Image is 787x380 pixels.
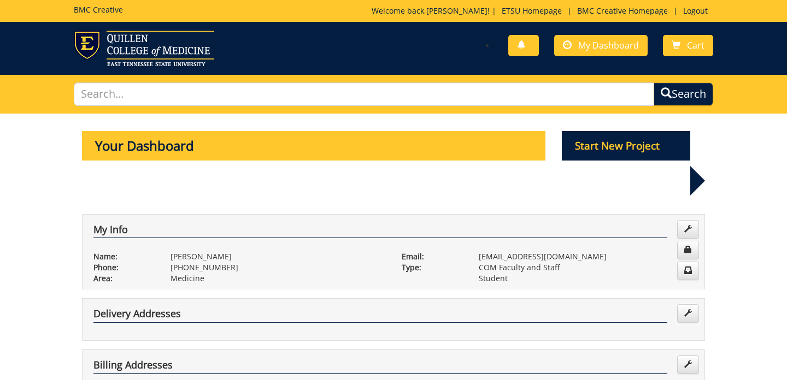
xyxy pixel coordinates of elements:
[93,262,154,273] p: Phone:
[93,224,667,239] h4: My Info
[496,5,567,16] a: ETSU Homepage
[402,251,462,262] p: Email:
[74,5,123,14] h5: BMC Creative
[93,360,667,374] h4: Billing Addresses
[426,5,488,16] a: [PERSON_NAME]
[687,39,704,51] span: Cart
[402,262,462,273] p: Type:
[678,5,713,16] a: Logout
[93,251,154,262] p: Name:
[677,220,699,239] a: Edit Info
[677,304,699,323] a: Edit Addresses
[562,131,691,161] p: Start New Project
[82,131,545,161] p: Your Dashboard
[554,35,648,56] a: My Dashboard
[74,82,654,106] input: Search...
[578,39,639,51] span: My Dashboard
[171,273,385,284] p: Medicine
[93,273,154,284] p: Area:
[372,5,713,16] p: Welcome back, ! | | |
[572,5,673,16] a: BMC Creative Homepage
[677,262,699,280] a: Change Communication Preferences
[93,308,667,323] h4: Delivery Addresses
[479,251,694,262] p: [EMAIL_ADDRESS][DOMAIN_NAME]
[677,241,699,259] a: Change Password
[677,355,699,374] a: Edit Addresses
[479,262,694,273] p: COM Faculty and Staff
[663,35,713,56] a: Cart
[562,141,691,152] a: Start New Project
[74,31,214,66] img: ETSU logo
[479,273,694,284] p: Student
[654,82,713,106] button: Search
[171,262,385,273] p: [PHONE_NUMBER]
[171,251,385,262] p: [PERSON_NAME]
